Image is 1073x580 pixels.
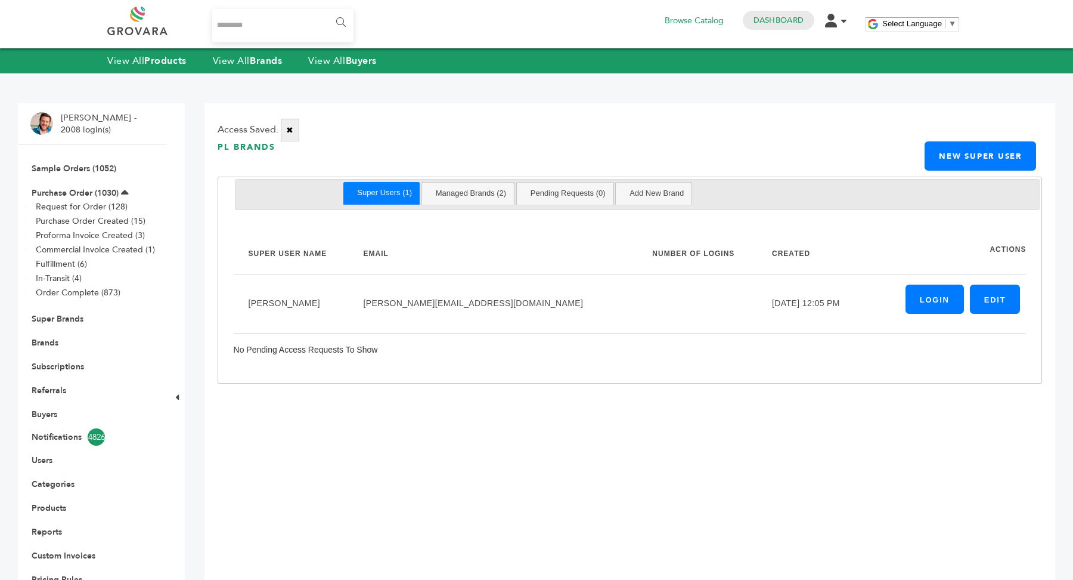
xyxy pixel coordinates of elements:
th: Super User Name [234,235,349,274]
span: 4826 [88,428,105,446]
a: In-Transit (4) [36,273,82,284]
th: Created [757,235,859,274]
a: Browse Catalog [665,14,724,27]
a: Sample Orders (1052) [32,163,116,174]
td: [PERSON_NAME] [234,274,349,333]
a: Proforma Invoice Created (3) [36,230,145,241]
a: Select Language​ [882,19,956,28]
a: Edit [970,285,1021,314]
strong: Buyers [346,54,377,67]
th: Email [348,235,637,274]
a: Order Complete (873) [36,287,120,298]
strong: Products [144,54,186,67]
li: [PERSON_NAME] - 2008 login(s) [61,112,139,135]
a: Products [32,502,66,514]
strong: Brands [250,54,282,67]
span: Select Language [882,19,942,28]
a: View AllBrands [213,54,283,67]
td: [PERSON_NAME][EMAIL_ADDRESS][DOMAIN_NAME] [348,274,637,333]
a: Subscriptions [32,361,84,372]
a: Categories [32,479,75,490]
a: Reports [32,526,62,538]
th: Actions [975,235,1026,265]
a: Purchase Order (1030) [32,187,119,199]
span: Access Saved. [218,124,278,137]
span: ▼ [948,19,956,28]
a: Fulfillment (6) [36,258,87,270]
a: Super Users (1) [349,182,420,204]
a: Request for Order (128) [36,201,128,212]
a: Login [905,285,964,314]
a: Managed Brands (2) [428,183,514,205]
a: Notifications4826 [32,428,153,446]
a: New Super User [925,141,1036,171]
a: Users [32,455,52,466]
a: Buyers [32,409,57,420]
td: [DATE] 12:05 PM [757,274,859,333]
p: No Pending Access Requests To Show [234,343,1027,357]
span: ​ [945,19,945,28]
a: Referrals [32,385,66,396]
a: Dashboard [753,15,804,26]
a: View AllBuyers [308,54,377,67]
a: Super Brands [32,313,83,325]
input: Search... [212,9,353,42]
a: Pending Requests (0) [523,183,613,205]
a: Custom Invoices [32,550,95,562]
a: Brands [32,337,58,348]
a: Add New Brand [622,183,691,205]
a: Commercial Invoice Created (1) [36,244,155,255]
button: ✖ [281,119,299,141]
a: View AllProducts [107,54,187,67]
th: Number of Logins [637,235,757,274]
h3: PL Brands [218,141,275,171]
a: Purchase Order Created (15) [36,215,145,227]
